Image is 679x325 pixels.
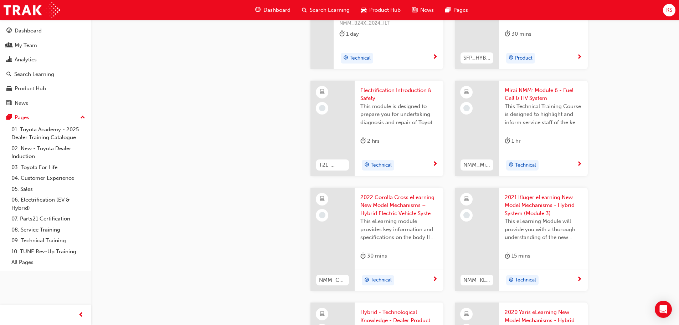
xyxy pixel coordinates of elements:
[455,81,588,176] a: NMM_Mirai_102021_Module_6Mirai NMM: Module 6 - Fuel Cell & HV SystemThis Technical Training Cours...
[515,161,536,169] span: Technical
[432,276,438,283] span: next-icon
[339,19,438,27] span: NMM_BZ4X_2024_ILT
[319,212,325,218] span: learningRecordVerb_NONE-icon
[3,111,88,124] button: Pages
[6,57,12,63] span: chart-icon
[9,194,88,213] a: 06. Electrification (EV & Hybrid)
[3,23,88,111] button: DashboardMy TeamAnalyticsSearch LearningProduct HubNews
[663,4,675,16] button: KS
[6,115,12,121] span: pages-icon
[463,54,490,62] span: SFP_HYBRID
[509,54,514,63] span: target-icon
[80,113,85,122] span: up-icon
[343,54,348,63] span: target-icon
[339,30,345,39] span: duration-icon
[15,27,42,35] div: Dashboard
[515,54,533,62] span: Product
[360,252,366,260] span: duration-icon
[9,246,88,257] a: 10. TUNE Rev-Up Training
[445,6,451,15] span: pages-icon
[655,301,672,318] div: Open Intercom Messenger
[9,143,88,162] a: 02. New - Toyota Dealer Induction
[350,54,371,62] span: Technical
[360,137,366,146] span: duration-icon
[263,6,290,14] span: Dashboard
[509,276,514,285] span: target-icon
[320,310,325,319] span: learningResourceType_ELEARNING-icon
[9,162,88,173] a: 03. Toyota For Life
[355,3,406,17] a: car-iconProduct Hub
[14,70,54,78] div: Search Learning
[15,99,28,107] div: News
[9,224,88,235] a: 08. Service Training
[3,39,88,52] a: My Team
[505,86,582,102] span: Mirai NMM: Module 6 - Fuel Cell & HV System
[250,3,296,17] a: guage-iconDashboard
[505,252,510,260] span: duration-icon
[4,2,60,18] img: Trak
[255,6,261,15] span: guage-icon
[360,217,438,242] span: This eLearning module provides key information and specifications on the body HEV systems associa...
[15,56,37,64] div: Analytics
[505,137,510,146] span: duration-icon
[463,276,490,284] span: NMM_KLUGER_062021_MODULE_3
[406,3,439,17] a: news-iconNews
[310,188,443,291] a: NMM_CORX_082022_MODULE_52022 Corolla Cross eLearning New Model Mechanisms – Hybrid Electric Vehic...
[505,137,521,146] div: 1 hr
[432,54,438,61] span: next-icon
[319,161,346,169] span: T21-FOD_HVIS_PREREQ
[515,276,536,284] span: Technical
[78,311,84,320] span: prev-icon
[6,71,11,78] span: search-icon
[320,194,325,204] span: learningResourceType_ELEARNING-icon
[371,276,392,284] span: Technical
[310,81,443,176] a: T21-FOD_HVIS_PREREQElectrification Introduction & SafetyThis module is designed to prepare you fo...
[577,161,582,168] span: next-icon
[360,102,438,127] span: This module is designed to prepare you for undertaking diagnosis and repair of Toyota & Lexus Ele...
[412,6,417,15] span: news-icon
[310,6,350,14] span: Search Learning
[3,68,88,81] a: Search Learning
[666,6,672,14] span: KS
[505,102,582,127] span: This Technical Training Course is designed to highlight and inform service staff of the key techn...
[3,24,88,37] a: Dashboard
[319,105,325,111] span: learningRecordVerb_NONE-icon
[296,3,355,17] a: search-iconSearch Learning
[3,97,88,110] a: News
[505,193,582,218] span: 2021 Kluger eLearning New Model Mechanisms - Hybrid System (Module 3)
[360,86,438,102] span: Electrification Introduction & Safety
[509,161,514,170] span: target-icon
[339,30,359,39] div: 1 day
[302,6,307,15] span: search-icon
[15,85,46,93] div: Product Hub
[6,42,12,49] span: people-icon
[577,276,582,283] span: next-icon
[505,30,510,39] span: duration-icon
[453,6,468,14] span: Pages
[463,212,470,218] span: learningRecordVerb_NONE-icon
[360,137,380,146] div: 2 hrs
[3,82,88,95] a: Product Hub
[360,252,387,260] div: 30 mins
[439,3,474,17] a: pages-iconPages
[9,257,88,268] a: All Pages
[9,173,88,184] a: 04. Customer Experience
[505,252,530,260] div: 15 mins
[463,105,470,111] span: learningRecordVerb_NONE-icon
[463,161,490,169] span: NMM_Mirai_102021_Module_6
[364,276,369,285] span: target-icon
[9,213,88,224] a: 07. Parts21 Certification
[6,28,12,34] span: guage-icon
[9,124,88,143] a: 01. Toyota Academy - 2025 Dealer Training Catalogue
[464,194,469,204] span: learningResourceType_ELEARNING-icon
[9,184,88,195] a: 05. Sales
[360,193,438,218] span: 2022 Corolla Cross eLearning New Model Mechanisms – Hybrid Electric Vehicle System (Module 5)
[432,161,438,168] span: next-icon
[577,54,582,61] span: next-icon
[6,86,12,92] span: car-icon
[9,235,88,246] a: 09. Technical Training
[15,41,37,50] div: My Team
[505,30,531,39] div: 30 mins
